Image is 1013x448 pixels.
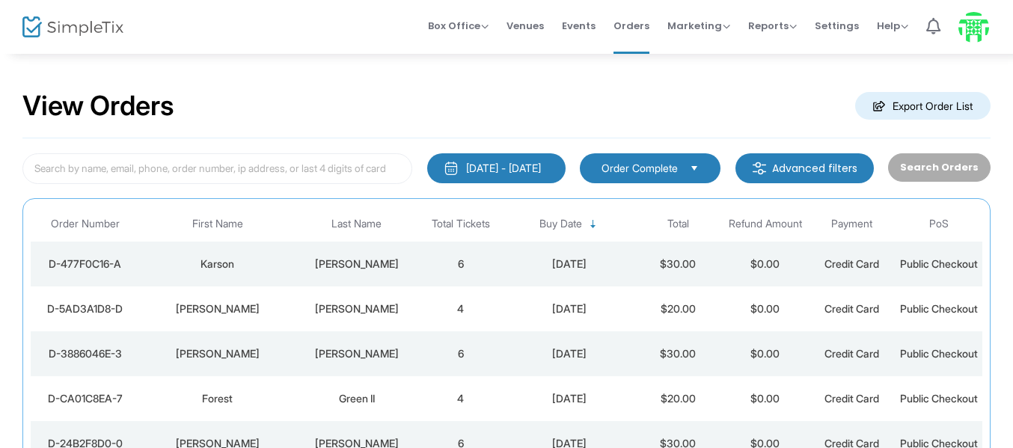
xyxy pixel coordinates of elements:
[508,257,631,271] div: 10/13/2025
[51,218,120,230] span: Order Number
[824,347,879,360] span: Credit Card
[634,242,721,286] td: $30.00
[143,391,292,406] div: Forest
[929,218,949,230] span: PoS
[417,376,504,421] td: 4
[428,19,489,33] span: Box Office
[331,218,382,230] span: Last Name
[748,19,797,33] span: Reports
[684,160,705,177] button: Select
[900,347,978,360] span: Public Checkout
[634,331,721,376] td: $30.00
[831,218,872,230] span: Payment
[900,302,978,315] span: Public Checkout
[721,206,808,242] th: Refund Amount
[735,153,874,183] m-button: Advanced filters
[417,286,504,331] td: 4
[417,331,504,376] td: 6
[721,286,808,331] td: $0.00
[667,19,730,33] span: Marketing
[855,92,991,120] m-button: Export Order List
[34,391,135,406] div: D-CA01C8EA-7
[22,153,412,184] input: Search by name, email, phone, order number, ip address, or last 4 digits of card
[539,218,582,230] span: Buy Date
[721,242,808,286] td: $0.00
[34,301,135,316] div: D-5AD3A1D8-D
[900,392,978,405] span: Public Checkout
[613,7,649,45] span: Orders
[824,302,879,315] span: Credit Card
[508,391,631,406] div: 10/13/2025
[824,392,879,405] span: Credit Card
[143,346,292,361] div: Patricia
[634,376,721,421] td: $20.00
[427,153,566,183] button: [DATE] - [DATE]
[587,218,599,230] span: Sortable
[824,257,879,270] span: Credit Card
[877,19,908,33] span: Help
[299,301,414,316] div: Gerke
[562,7,596,45] span: Events
[299,346,414,361] div: Wallace
[299,257,414,271] div: Gritten
[143,257,292,271] div: Karson
[506,7,544,45] span: Venues
[192,218,243,230] span: First Name
[752,161,767,176] img: filter
[417,206,504,242] th: Total Tickets
[466,161,541,176] div: [DATE] - [DATE]
[634,206,721,242] th: Total
[444,161,459,176] img: monthly
[299,391,414,406] div: Green II
[900,257,978,270] span: Public Checkout
[721,331,808,376] td: $0.00
[34,346,135,361] div: D-3886046E-3
[508,301,631,316] div: 10/13/2025
[22,90,174,123] h2: View Orders
[721,376,808,421] td: $0.00
[815,7,859,45] span: Settings
[602,161,678,176] span: Order Complete
[143,301,292,316] div: Steven
[417,242,504,286] td: 6
[634,286,721,331] td: $20.00
[508,346,631,361] div: 10/13/2025
[34,257,135,271] div: D-477F0C16-A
